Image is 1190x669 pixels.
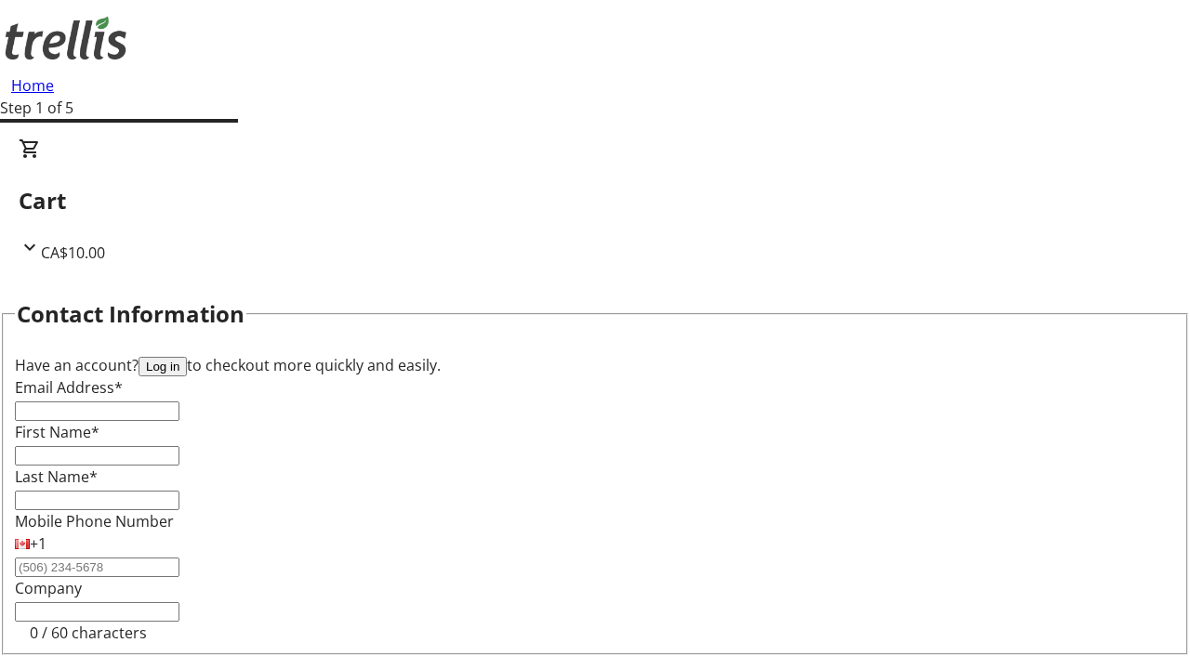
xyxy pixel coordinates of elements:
div: Have an account? to checkout more quickly and easily. [15,354,1175,376]
input: (506) 234-5678 [15,557,179,577]
tr-character-limit: 0 / 60 characters [30,623,147,643]
label: Company [15,578,82,598]
label: First Name* [15,422,99,442]
span: CA$10.00 [41,243,105,263]
h2: Cart [19,184,1171,217]
label: Email Address* [15,377,123,398]
label: Last Name* [15,466,98,487]
label: Mobile Phone Number [15,511,174,531]
button: Log in [139,357,187,376]
h2: Contact Information [17,297,245,331]
div: CartCA$10.00 [19,138,1171,264]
